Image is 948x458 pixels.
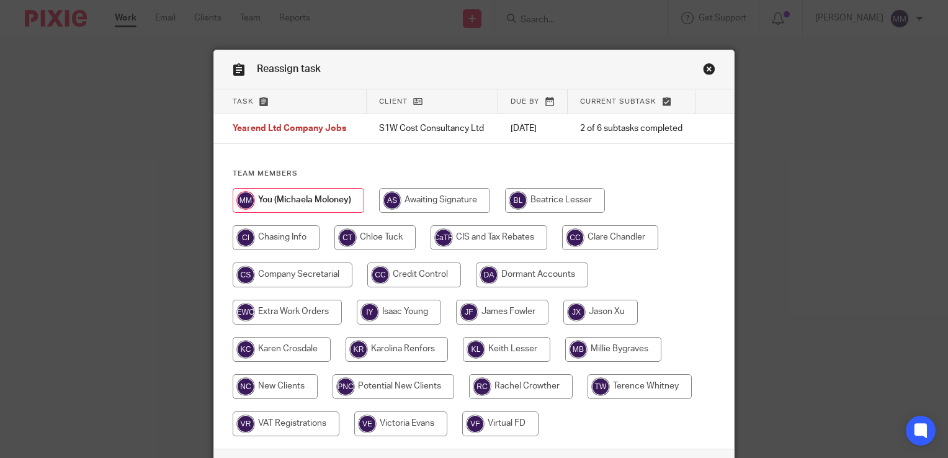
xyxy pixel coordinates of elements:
span: Yearend Ltd Company Jobs [233,125,346,133]
span: Current subtask [580,98,656,105]
p: S1W Cost Consultancy Ltd [379,122,486,135]
h4: Team members [233,169,715,179]
span: Client [379,98,408,105]
span: Task [233,98,254,105]
span: Reassign task [257,64,321,74]
p: [DATE] [511,122,555,135]
span: Due by [511,98,539,105]
a: Close this dialog window [703,63,715,79]
td: 2 of 6 subtasks completed [568,114,697,144]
